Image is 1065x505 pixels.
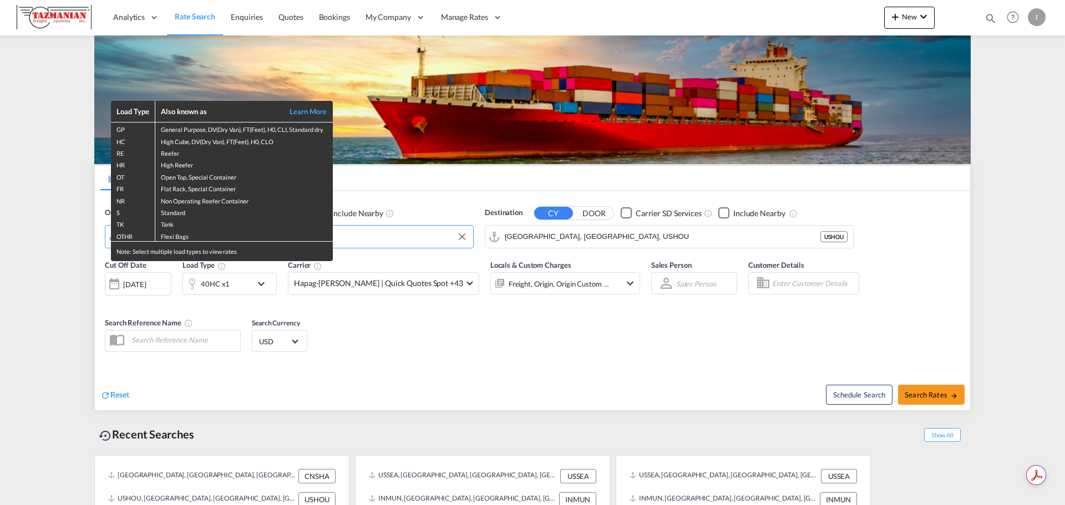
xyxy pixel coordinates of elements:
td: S [111,206,155,217]
div: Note: Select multiple load types to view rates [111,242,333,261]
div: Also known as [161,106,277,116]
td: FR [111,182,155,193]
th: Load Type [111,101,155,123]
td: OT [111,170,155,182]
td: Reefer [155,146,333,158]
td: Flat Rack, Special Container [155,182,333,193]
td: High Cube, DV(Dry Van), FT(Feet), H0, CLO [155,135,333,146]
td: TK [111,217,155,229]
td: Open Top, Special Container [155,170,333,182]
td: GP [111,123,155,135]
a: Learn More [277,106,327,116]
td: HR [111,158,155,170]
td: Non Operating Reefer Container [155,194,333,206]
td: NR [111,194,155,206]
td: Flexi Bags [155,229,333,242]
td: General Purpose, DV(Dry Van), FT(Feet), H0, CLI, Standard dry [155,123,333,135]
td: HC [111,135,155,146]
td: OTHR [111,229,155,242]
td: Tank [155,217,333,229]
td: RE [111,146,155,158]
td: Standard [155,206,333,217]
td: High Reefer [155,158,333,170]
